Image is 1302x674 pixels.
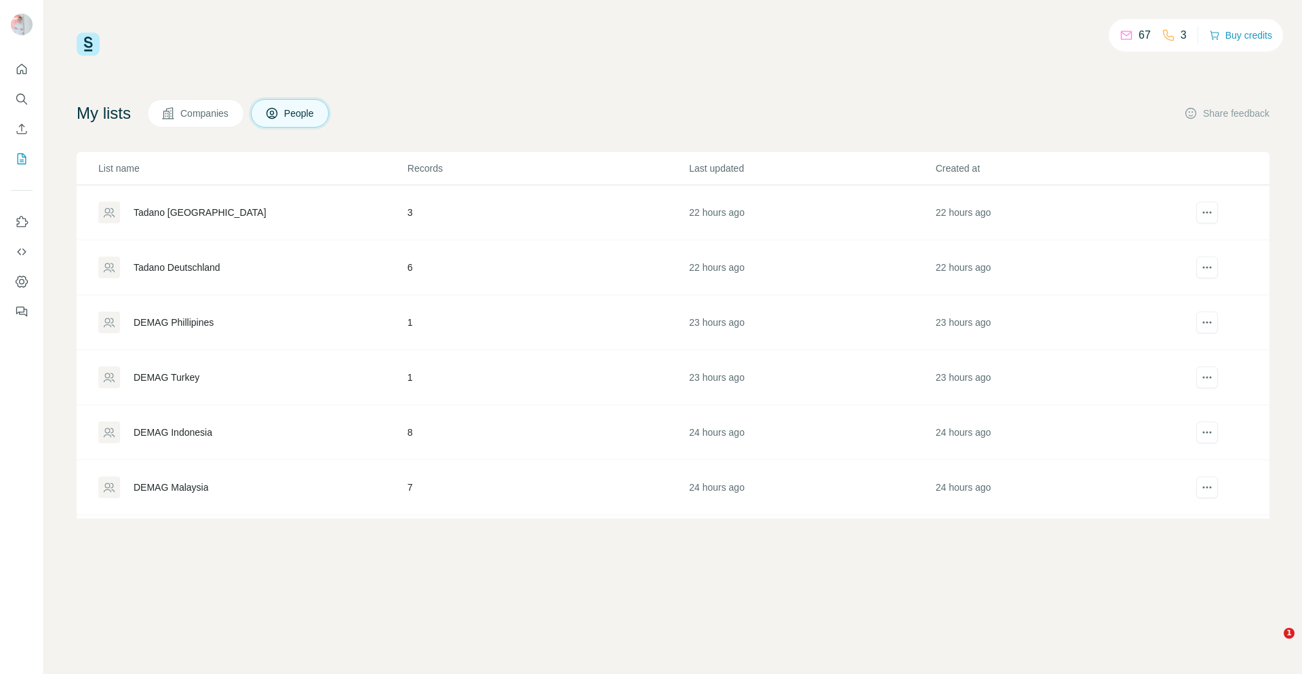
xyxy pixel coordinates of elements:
td: 8 [407,405,688,460]
td: 1 [407,350,688,405]
span: Companies [180,107,230,120]
h4: My lists [77,102,131,124]
div: DEMAG Phillipines [134,316,214,329]
button: Dashboard [11,269,33,294]
td: 3 [407,185,688,240]
td: 22 hours ago [935,240,1181,295]
div: Tadano [GEOGRAPHIC_DATA] [134,206,267,219]
p: 3 [1181,27,1187,43]
button: Share feedback [1184,107,1269,120]
button: Enrich CSV [11,117,33,141]
div: DEMAG Malaysia [134,481,208,494]
td: 24 hours ago [688,515,934,570]
td: 24 hours ago [688,460,934,515]
td: 24 hours ago [935,515,1181,570]
td: 23 hours ago [688,295,934,350]
p: 67 [1139,27,1151,43]
button: actions [1196,257,1218,278]
button: Buy credits [1209,26,1272,45]
td: 1 [407,295,688,350]
div: Tadano Deutschland [134,261,220,274]
td: 22 hours ago [688,240,934,295]
button: Search [11,87,33,111]
span: People [284,107,315,120]
p: Records [408,162,688,175]
p: Created at [936,162,1181,175]
button: actions [1196,422,1218,443]
button: actions [1196,312,1218,333]
td: 24 hours ago [935,405,1181,460]
button: My lists [11,147,33,171]
p: Last updated [689,162,934,175]
td: 22 hours ago [935,185,1181,240]
td: 24 hours ago [935,460,1181,515]
td: 24 hours ago [688,405,934,460]
td: 23 hours ago [688,350,934,405]
iframe: Intercom live chat [1256,628,1288,660]
div: DEMAG Turkey [134,371,199,384]
img: Surfe Logo [77,33,100,56]
button: Use Surfe API [11,240,33,264]
p: List name [98,162,406,175]
td: 3 [407,515,688,570]
td: 23 hours ago [935,295,1181,350]
button: actions [1196,476,1218,498]
td: 22 hours ago [688,185,934,240]
span: 1 [1284,628,1295,639]
td: 23 hours ago [935,350,1181,405]
div: DEMAG Indonesia [134,426,212,439]
button: Feedback [11,299,33,324]
button: actions [1196,202,1218,223]
img: Avatar [11,14,33,35]
td: 7 [407,460,688,515]
button: actions [1196,367,1218,388]
td: 6 [407,240,688,295]
button: Quick start [11,57,33,81]
button: Use Surfe on LinkedIn [11,210,33,234]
